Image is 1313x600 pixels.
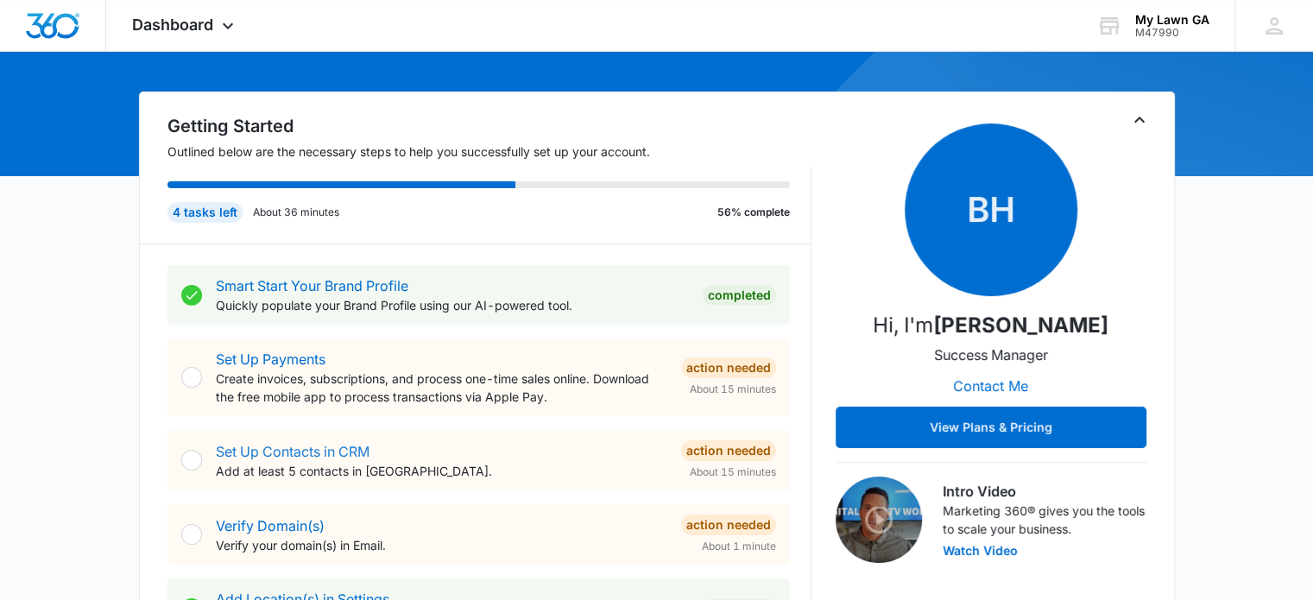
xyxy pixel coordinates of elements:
[216,369,667,406] p: Create invoices, subscriptions, and process one-time sales online. Download the free mobile app t...
[167,202,243,223] div: 4 tasks left
[681,440,776,461] div: Action Needed
[717,205,790,220] p: 56% complete
[167,113,811,139] h2: Getting Started
[216,536,667,554] p: Verify your domain(s) in Email.
[216,351,325,368] a: Set Up Payments
[216,296,689,314] p: Quickly populate your Brand Profile using our AI-powered tool.
[253,205,339,220] p: About 36 minutes
[1135,27,1209,39] div: account id
[934,344,1048,365] p: Success Manager
[836,407,1146,448] button: View Plans & Pricing
[1129,110,1150,130] button: Toggle Collapse
[216,277,408,294] a: Smart Start Your Brand Profile
[216,517,325,534] a: Verify Domain(s)
[943,545,1018,557] button: Watch Video
[681,515,776,535] div: Action Needed
[703,285,776,306] div: Completed
[690,382,776,397] span: About 15 minutes
[905,123,1077,296] span: BH
[681,357,776,378] div: Action Needed
[943,481,1146,502] h3: Intro Video
[936,365,1045,407] button: Contact Me
[1135,13,1209,27] div: account name
[216,462,667,480] p: Add at least 5 contacts in [GEOGRAPHIC_DATA].
[167,142,811,161] p: Outlined below are the necessary steps to help you successfully set up your account.
[132,16,213,34] span: Dashboard
[690,464,776,480] span: About 15 minutes
[836,477,922,563] img: Intro Video
[216,443,369,460] a: Set Up Contacts in CRM
[933,313,1108,338] strong: [PERSON_NAME]
[943,502,1146,538] p: Marketing 360® gives you the tools to scale your business.
[873,310,1108,341] p: Hi, I'm
[702,539,776,554] span: About 1 minute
